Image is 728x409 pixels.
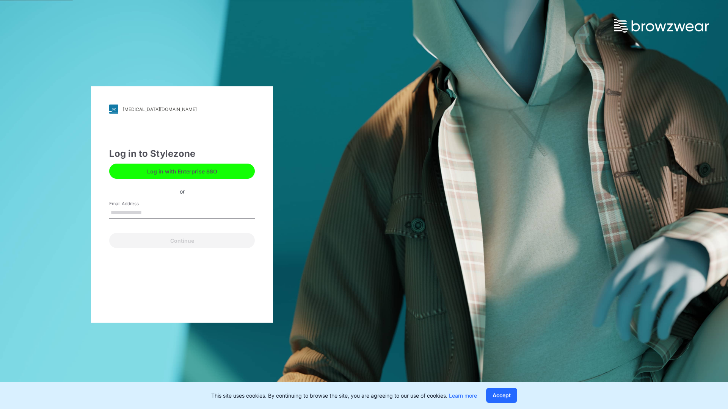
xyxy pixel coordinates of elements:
[109,105,118,114] img: stylezone-logo.562084cfcfab977791bfbf7441f1a819.svg
[109,200,162,207] label: Email Address
[109,105,255,114] a: [MEDICAL_DATA][DOMAIN_NAME]
[123,106,197,112] div: [MEDICAL_DATA][DOMAIN_NAME]
[449,392,477,399] a: Learn more
[174,187,191,195] div: or
[486,388,517,403] button: Accept
[614,19,709,33] img: browzwear-logo.e42bd6dac1945053ebaf764b6aa21510.svg
[211,392,477,400] p: This site uses cookies. By continuing to browse the site, you are agreeing to our use of cookies.
[109,147,255,161] div: Log in to Stylezone
[109,164,255,179] button: Log in with Enterprise SSO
